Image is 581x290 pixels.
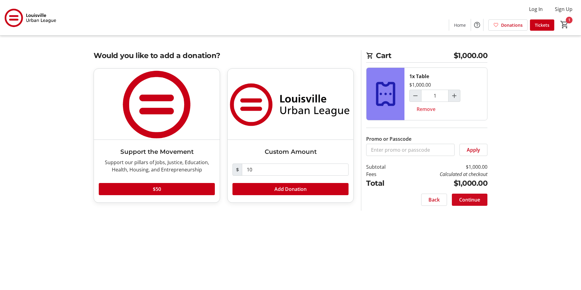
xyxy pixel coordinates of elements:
[428,196,440,203] span: Back
[529,5,543,13] span: Log In
[232,164,242,176] span: $
[535,22,549,28] span: Tickets
[409,103,443,115] button: Remove
[94,50,354,61] h2: Would you like to add a donation?
[459,144,487,156] button: Apply
[417,105,435,113] span: Remove
[524,4,548,14] button: Log In
[421,90,449,102] input: Table Quantity
[488,19,528,31] a: Donations
[454,50,488,61] span: $1,000.00
[232,183,349,195] button: Add Donation
[366,135,411,143] label: Promo or Passcode
[409,81,431,88] div: $1,000.00
[401,163,487,171] td: $1,000.00
[232,147,349,156] h3: Custom Amount
[94,69,220,140] img: Support the Movement
[459,196,480,203] span: Continue
[471,19,483,31] button: Help
[228,69,353,140] img: Custom Amount
[550,4,577,14] button: Sign Up
[401,178,487,189] td: $1,000.00
[410,90,421,102] button: Decrement by one
[274,185,307,193] span: Add Donation
[452,194,487,206] button: Continue
[467,146,480,154] span: Apply
[501,22,523,28] span: Donations
[4,2,58,33] img: Louisville Urban League's Logo
[99,159,215,173] div: Support our pillars of Jobs, Justice, Education, Health, Housing, and Entrepreneurship
[99,147,215,156] h3: Support the Movement
[449,90,460,102] button: Increment by one
[530,19,554,31] a: Tickets
[409,73,429,80] div: 1x Table
[449,19,471,31] a: Home
[366,171,401,178] td: Fees
[99,183,215,195] button: $50
[242,164,349,176] input: Donation Amount
[421,194,447,206] button: Back
[454,22,466,28] span: Home
[366,144,455,156] input: Enter promo or passcode
[366,50,487,63] h2: Cart
[366,163,401,171] td: Subtotal
[555,5,572,13] span: Sign Up
[153,185,161,193] span: $50
[366,178,401,189] td: Total
[559,19,570,30] button: Cart
[401,171,487,178] td: Calculated at checkout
